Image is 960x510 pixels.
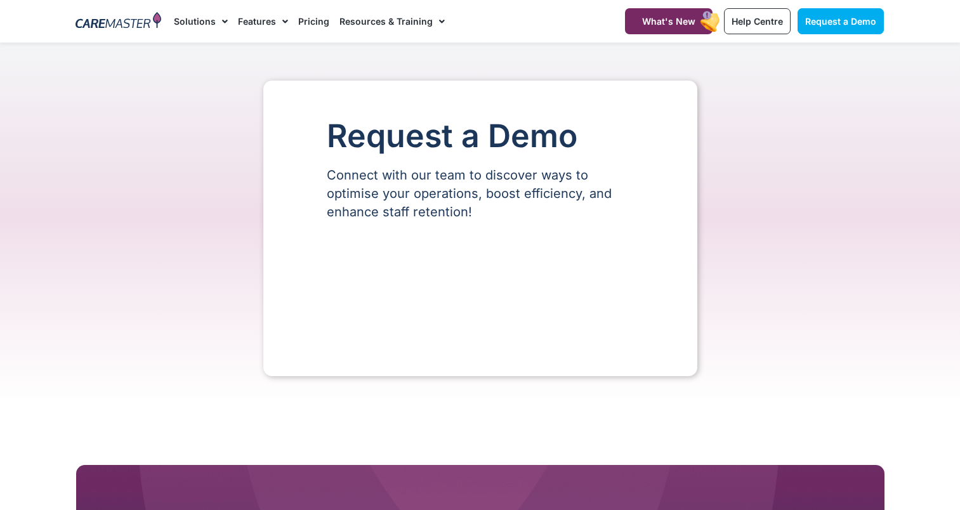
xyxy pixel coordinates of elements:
span: What's New [642,16,695,27]
p: Connect with our team to discover ways to optimise your operations, boost efficiency, and enhance... [327,166,634,221]
iframe: Form 0 [327,243,634,338]
img: CareMaster Logo [76,12,161,31]
a: Request a Demo [798,8,884,34]
a: Help Centre [724,8,791,34]
h1: Request a Demo [327,119,634,154]
span: Request a Demo [805,16,876,27]
a: What's New [625,8,713,34]
span: Help Centre [732,16,783,27]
